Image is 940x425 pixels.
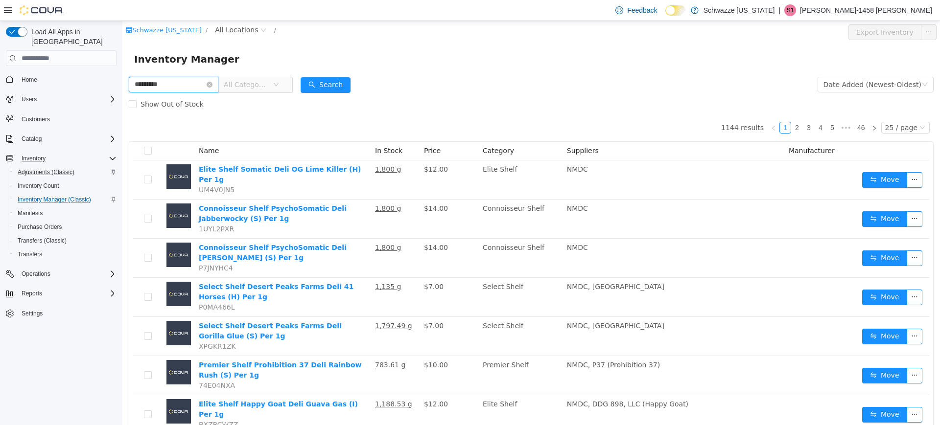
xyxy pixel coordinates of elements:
[22,270,50,278] span: Operations
[253,340,283,348] u: 783.61 g
[784,347,800,362] button: icon: ellipsis
[76,400,116,407] span: BXZRCWZZ
[2,287,120,300] button: Reports
[2,132,120,146] button: Catalog
[178,56,228,72] button: icon: searchSearch
[18,113,117,125] span: Customers
[6,68,117,346] nav: Complex example
[44,143,69,168] img: Elite Shelf Somatic Deli OG Lime Killer (H) Per 1g placeholder
[76,165,112,173] span: UM4V0JN5
[445,183,466,191] span: NMDC
[84,61,90,67] i: icon: close-circle
[302,379,326,387] span: $12.00
[302,340,326,348] span: $10.00
[10,165,120,179] button: Adjustments (Classic)
[76,282,113,290] span: P0MA466L
[658,101,668,112] a: 1
[152,5,154,13] span: /
[445,126,476,134] span: Suppliers
[18,237,67,245] span: Transfers (Classic)
[76,243,111,251] span: P7JNYHC4
[749,104,755,110] i: icon: right
[253,379,290,387] u: 1,188.53 g
[14,235,70,246] a: Transfers (Classic)
[302,301,321,309] span: $7.00
[76,301,219,319] a: Select Shelf Desert Peaks Farms Deli Gorilla Glue (S) Per 1g
[253,183,279,191] u: 1,800 g
[599,101,641,112] li: 1144 results
[740,229,785,245] button: icon: swapMove
[76,204,112,212] span: 1UYL2PXR
[356,179,441,218] td: Connoisseur Shelf
[18,93,117,105] span: Users
[76,223,224,241] a: Connoisseur Shelf PsychoSomatic Deli [PERSON_NAME] (S) Per 1g
[784,386,800,402] button: icon: ellipsis
[356,257,441,296] td: Select Shelf
[784,4,796,16] div: Samantha-1458 Matthews
[14,194,117,205] span: Inventory Manager (Classic)
[669,101,680,112] a: 2
[740,386,785,402] button: icon: swapMove
[14,248,46,260] a: Transfers
[76,340,239,358] a: Premier Shelf Prohibition 37 Deli Rainbow Rush (S) Per 1g
[14,166,117,178] span: Adjustments (Classic)
[18,133,46,145] button: Catalog
[356,218,441,257] td: Connoisseur Shelf
[14,235,117,246] span: Transfers (Classic)
[10,220,120,234] button: Purchase Orders
[253,144,279,152] u: 1,800 g
[14,248,117,260] span: Transfers
[18,223,62,231] span: Purchase Orders
[93,3,136,14] span: All Locations
[22,135,42,143] span: Catalog
[18,113,54,125] a: Customers
[22,310,43,317] span: Settings
[22,76,37,84] span: Home
[799,61,805,67] i: icon: down
[302,262,321,269] span: $7.00
[14,180,63,192] a: Inventory Count
[784,308,800,323] button: icon: ellipsis
[2,267,120,281] button: Operations
[669,101,681,112] li: 2
[746,101,758,112] li: Next Page
[14,221,66,233] a: Purchase Orders
[3,6,10,12] i: icon: shop
[797,104,803,111] i: icon: down
[665,5,686,16] input: Dark Mode
[657,101,669,112] li: 1
[611,0,661,20] a: Feedback
[356,374,441,413] td: Elite Shelf
[18,73,117,85] span: Home
[726,3,799,19] button: Export Inventory
[83,5,85,13] span: /
[44,339,69,363] img: Premier Shelf Prohibition 37 Deli Rainbow Rush (S) Per 1g placeholder
[253,301,290,309] u: 1,797.49 g
[18,268,54,280] button: Operations
[302,223,326,230] span: $14.00
[716,101,731,112] span: •••
[18,250,42,258] span: Transfers
[18,209,43,217] span: Manifests
[732,101,746,112] a: 46
[76,144,239,162] a: Elite Shelf Somatic Deli OG Lime Killer (H) Per 1g
[2,72,120,86] button: Home
[27,27,117,46] span: Load All Apps in [GEOGRAPHIC_DATA]
[44,261,69,285] img: Select Shelf Desert Peaks Farms Deli 41 Horses (H) Per 1g placeholder
[445,301,542,309] span: NMDC, [GEOGRAPHIC_DATA]
[22,155,46,162] span: Inventory
[18,168,74,176] span: Adjustments (Classic)
[18,288,117,299] span: Reports
[14,180,117,192] span: Inventory Count
[76,360,113,368] span: 74E04NXA
[784,229,800,245] button: icon: ellipsis
[356,296,441,335] td: Select Shelf
[18,308,47,319] a: Settings
[22,115,50,123] span: Customers
[14,207,117,219] span: Manifests
[18,93,41,105] button: Users
[76,183,224,201] a: Connoisseur Shelf PsychoSomatic Deli Jabberwocky (S) Per 1g
[44,182,69,207] img: Connoisseur Shelf PsychoSomatic Deli Jabberwocky (S) Per 1g placeholder
[10,247,120,261] button: Transfers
